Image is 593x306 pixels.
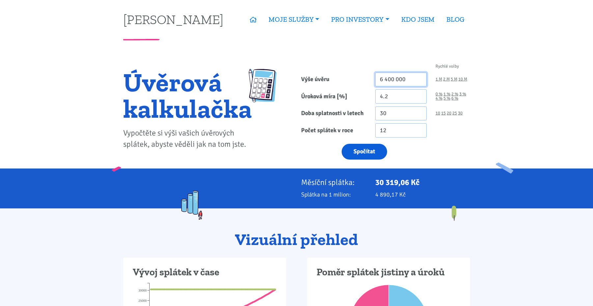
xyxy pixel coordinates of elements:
[138,299,146,303] tspan: 25000
[441,111,446,115] a: 15
[447,111,451,115] a: 20
[451,96,458,101] a: 6 %
[440,12,470,27] a: BLOG
[133,266,277,279] h3: Vývoj splátek v čase
[123,13,223,26] a: [PERSON_NAME]
[436,111,440,115] a: 10
[436,64,459,69] span: Rychlé volby
[458,111,463,115] a: 30
[395,12,440,27] a: KDO JSEM
[325,12,395,27] a: PRO INVESTORY
[375,190,470,199] p: 4 890,17 Kč
[443,96,450,101] a: 5 %
[296,107,371,121] label: Doba splatnosti v letech
[459,92,466,96] a: 3 %
[123,231,470,249] h2: Vizuální přehled
[443,92,450,96] a: 1 %
[301,178,366,187] p: Měsíční splátka:
[123,128,252,150] p: Vypočtěte si výši vašich úvěrových splátek, abyste věděli jak na tom jste.
[451,92,458,96] a: 2 %
[452,111,457,115] a: 25
[317,266,461,279] h3: Poměr splátek jistiny a úroků
[138,289,146,292] tspan: 30000
[296,73,371,87] label: Výše úvěru
[436,96,442,101] a: 4 %
[342,144,387,160] button: Spočítat
[296,89,371,104] label: Úroková míra [%]
[443,77,450,81] a: 2 M
[375,178,470,187] p: 30 319,06 Kč
[451,77,457,81] a: 5 M
[123,69,252,122] h1: Úvěrová kalkulačka
[263,12,325,27] a: MOJE SLUŽBY
[436,77,442,81] a: 1 M
[296,123,371,138] label: Počet splátek v roce
[436,92,442,96] a: 0 %
[458,77,467,81] a: 10 M
[301,190,366,199] p: Splátka na 1 milion:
